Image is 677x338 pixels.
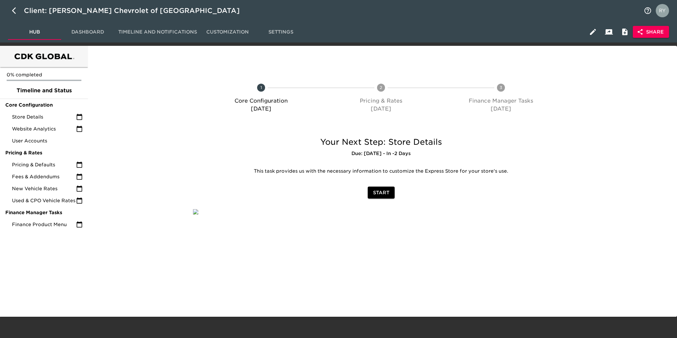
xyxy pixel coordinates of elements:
span: New Vehicle Rates [12,185,76,192]
p: 0% completed [7,71,81,78]
span: Core Configuration [5,102,83,108]
h6: Due: [DATE] - In -2 Days [193,150,569,157]
span: Customization [205,28,250,36]
span: Pricing & Defaults [12,161,76,168]
p: [DATE] [324,105,438,113]
span: Start [373,189,389,197]
text: 1 [260,85,262,90]
span: Settings [258,28,303,36]
span: Timeline and Status [5,87,83,95]
span: Finance Product Menu [12,221,76,228]
span: Pricing & Rates [5,149,83,156]
h5: Your Next Step: Store Details [193,137,569,147]
img: Profile [656,4,669,17]
button: Start [368,187,395,199]
span: Timeline and Notifications [118,28,197,36]
span: Used & CPO Vehicle Rates [12,197,76,204]
img: qkibX1zbU72zw90W6Gan%2FTemplates%2FRjS7uaFIXtg43HUzxvoG%2F3e51d9d6-1114-4229-a5bf-f5ca567b6beb.jpg [193,209,198,214]
span: Website Analytics [12,126,76,132]
span: Finance Manager Tasks [5,209,83,216]
text: 3 [500,85,502,90]
button: Internal Notes and Comments [617,24,633,40]
p: This task provides us with the necessary information to customize the Express Store for your stor... [198,168,564,175]
span: Share [638,28,664,36]
p: [DATE] [204,105,318,113]
p: Core Configuration [204,97,318,105]
span: User Accounts [12,137,83,144]
p: [DATE] [444,105,558,113]
button: Edit Hub [585,24,601,40]
span: Fees & Addendums [12,173,76,180]
button: Client View [601,24,617,40]
div: Client: [PERSON_NAME] Chevrolet of [GEOGRAPHIC_DATA] [24,5,249,16]
span: Dashboard [65,28,110,36]
span: Hub [12,28,57,36]
p: Pricing & Rates [324,97,438,105]
button: Share [633,26,669,38]
text: 2 [380,85,382,90]
span: Store Details [12,114,76,120]
button: notifications [640,3,656,19]
p: Finance Manager Tasks [444,97,558,105]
